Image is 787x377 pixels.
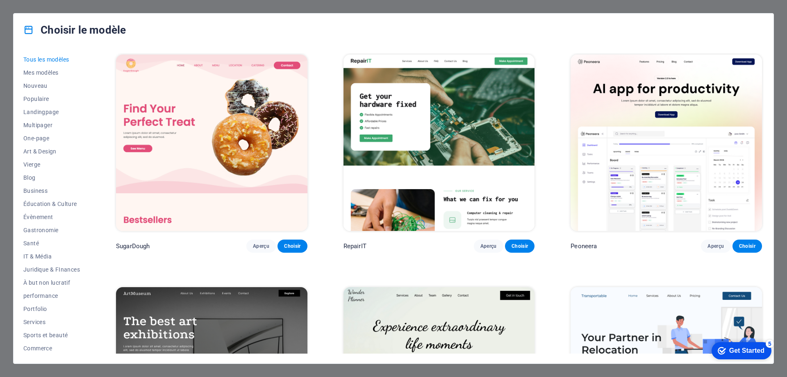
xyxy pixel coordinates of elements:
[23,132,80,145] button: One-page
[480,243,497,249] span: Aperçu
[23,292,80,299] span: performance
[23,289,80,302] button: performance
[701,240,730,253] button: Aperçu
[23,122,80,128] span: Multipager
[23,161,80,168] span: Vierge
[23,302,80,315] button: Portfolio
[23,197,80,210] button: Éducation & Culture
[23,332,80,338] span: Sports et beauté
[116,242,150,250] p: SugarDough
[23,23,126,37] h4: Choisir le modèle
[23,329,80,342] button: Sports et beauté
[23,263,80,276] button: Juridique & FInances
[23,253,80,260] span: IT & Média
[23,148,80,155] span: Art & Design
[343,242,366,250] p: RepairIT
[23,79,80,92] button: Nouveau
[23,158,80,171] button: Vierge
[23,66,80,79] button: Mes modèles
[277,240,307,253] button: Choisir
[343,55,535,231] img: RepairIT
[23,342,80,355] button: Commerce
[61,2,69,10] div: 5
[732,240,762,253] button: Choisir
[23,82,80,89] span: Nouveau
[23,171,80,184] button: Blog
[474,240,503,253] button: Aperçu
[23,145,80,158] button: Art & Design
[23,174,80,181] span: Blog
[23,105,80,119] button: Landingpage
[23,135,80,142] span: One-page
[23,69,80,76] span: Mes modèles
[23,53,80,66] button: Tous les modèles
[23,227,80,233] span: Gastronomie
[23,279,80,286] span: À but non lucratif
[23,214,80,220] span: Évènement
[23,250,80,263] button: IT & Média
[23,266,80,273] span: Juridique & FInances
[23,119,80,132] button: Multipager
[23,184,80,197] button: Business
[23,210,80,224] button: Évènement
[284,243,300,249] span: Choisir
[116,55,307,231] img: SugarDough
[24,9,59,16] div: Get Started
[23,306,80,312] span: Portfolio
[23,237,80,250] button: Santé
[23,109,80,115] span: Landingpage
[571,242,597,250] p: Peoneera
[505,240,535,253] button: Choisir
[571,55,762,231] img: Peoneera
[23,276,80,289] button: À but non lucratif
[512,243,528,249] span: Choisir
[23,240,80,247] span: Santé
[246,240,276,253] button: Aperçu
[739,243,755,249] span: Choisir
[23,96,80,102] span: Populaire
[23,345,80,352] span: Commerce
[23,201,80,207] span: Éducation & Culture
[253,243,269,249] span: Aperçu
[23,315,80,329] button: Services
[23,319,80,325] span: Services
[23,224,80,237] button: Gastronomie
[23,187,80,194] span: Business
[7,4,66,21] div: Get Started 5 items remaining, 0% complete
[707,243,724,249] span: Aperçu
[23,56,80,63] span: Tous les modèles
[23,92,80,105] button: Populaire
